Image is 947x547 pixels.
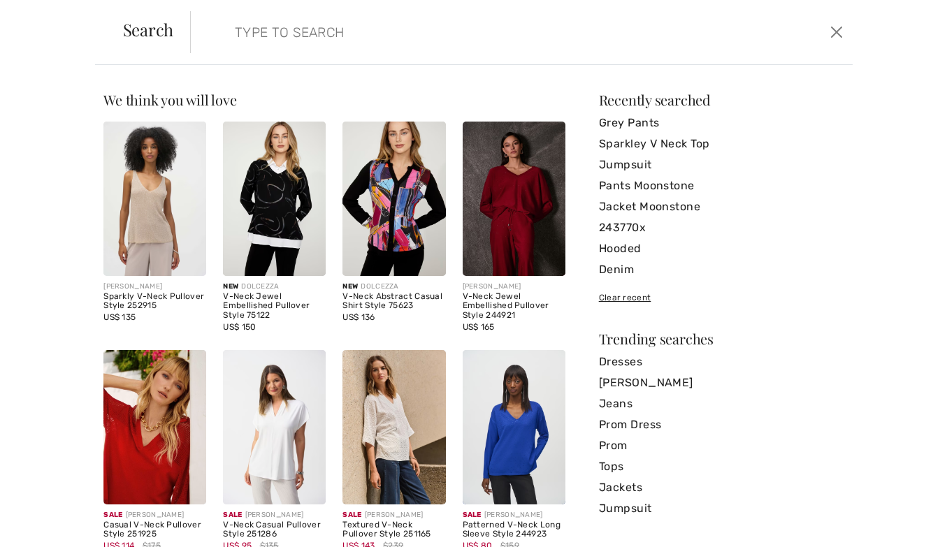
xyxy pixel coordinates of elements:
div: DOLCEZZA [223,282,326,292]
a: Jumpsuit [599,154,844,175]
img: V-Neck Casual Pullover Style 251286. Vanilla [223,350,326,504]
span: US$ 136 [342,312,375,322]
span: We think you will love [103,90,236,109]
div: V-Neck Jewel Embellished Pullover Style 75122 [223,292,326,321]
a: Jacket Moonstone [599,196,844,217]
div: DOLCEZZA [342,282,445,292]
div: Trending searches [599,332,844,346]
a: Hooded [599,238,844,259]
div: [PERSON_NAME] [463,282,565,292]
div: V-Neck Jewel Embellished Pullover Style 244921 [463,292,565,321]
a: Tops [599,456,844,477]
span: Help [31,10,60,22]
img: V-Neck Jewel Embellished Pullover Style 75122. As sample [223,122,326,276]
img: Patterned V-Neck Long Sleeve Style 244923. Royal Sapphire 163 [463,350,565,504]
span: Sale [342,511,361,519]
img: V-Neck Jewel Embellished Pullover Style 244921. Black [463,122,565,276]
span: Sale [103,511,122,519]
a: Dresses [599,351,844,372]
div: Sparkly V-Neck Pullover Style 252915 [103,292,206,312]
div: [PERSON_NAME] [223,510,326,520]
div: Clear recent [599,291,844,304]
div: [PERSON_NAME] [103,282,206,292]
a: Sparkley V Neck Top [599,133,844,154]
img: Casual V-Neck Pullover Style 251925. Radiant red [103,350,206,504]
div: [PERSON_NAME] [103,510,206,520]
button: Close [826,21,847,43]
a: Prom Dress [599,414,844,435]
div: [PERSON_NAME] [463,510,565,520]
div: Recently searched [599,93,844,107]
div: Textured V-Neck Pullover Style 251165 [342,520,445,540]
a: 243770x [599,217,844,238]
img: V-Neck Abstract Casual Shirt Style 75623. As sample [342,122,445,276]
a: Pants Moonstone [599,175,844,196]
span: US$ 150 [223,322,256,332]
a: [PERSON_NAME] [599,372,844,393]
a: Jackets [599,477,844,498]
a: Denim [599,259,844,280]
img: Sparkly V-Neck Pullover Style 252915. Champagne [103,122,206,276]
img: Textured V-Neck Pullover Style 251165. White [342,350,445,504]
span: US$ 165 [463,322,495,332]
a: Grey Pants [599,112,844,133]
input: TYPE TO SEARCH [224,11,675,53]
a: Prom [599,435,844,456]
span: US$ 135 [103,312,136,322]
span: New [223,282,238,291]
div: Patterned V-Neck Long Sleeve Style 244923 [463,520,565,540]
a: Jeans [599,393,844,414]
span: New [342,282,358,291]
div: V-Neck Casual Pullover Style 251286 [223,520,326,540]
div: Casual V-Neck Pullover Style 251925 [103,520,206,540]
div: [PERSON_NAME] [342,510,445,520]
span: Sale [223,511,242,519]
span: Search [123,21,174,38]
span: Sale [463,511,482,519]
a: Jumpsuit [599,498,844,519]
div: V-Neck Abstract Casual Shirt Style 75623 [342,292,445,312]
